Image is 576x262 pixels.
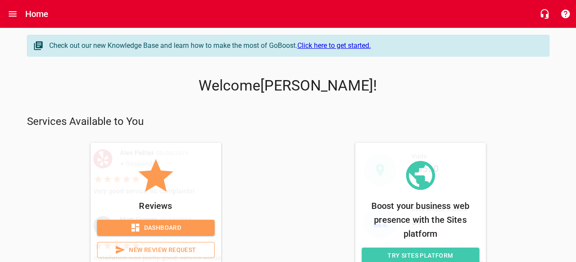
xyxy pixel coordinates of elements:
a: New Review Request [97,242,215,258]
span: Try Sites Platform [369,250,472,261]
button: Live Chat [534,3,555,24]
div: Check out our new Knowledge Base and learn how to make the most of GoBoost. [49,40,540,51]
p: Reviews [97,199,215,213]
p: Services Available to You [27,115,549,129]
a: Dashboard [97,220,215,236]
p: Boost your business web presence with the Sites platform [362,199,479,241]
span: New Review Request [104,245,207,255]
h6: Home [25,7,49,21]
a: Click here to get started. [297,41,371,50]
span: Dashboard [104,222,208,233]
button: Support Portal [555,3,576,24]
button: Open drawer [2,3,23,24]
p: Welcome [PERSON_NAME] ! [27,77,549,94]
